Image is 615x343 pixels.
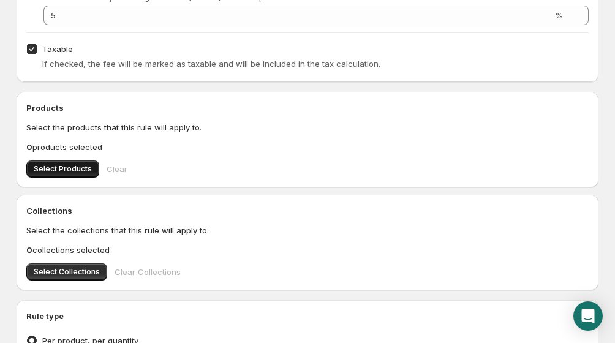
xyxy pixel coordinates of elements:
[26,141,589,153] p: products selected
[26,245,32,255] b: 0
[26,224,589,236] p: Select the collections that this rule will apply to.
[42,44,73,54] span: Taxable
[26,310,589,322] h2: Rule type
[26,102,589,114] h2: Products
[26,160,99,178] button: Select Products
[26,121,589,134] p: Select the products that this rule will apply to.
[26,205,589,217] h2: Collections
[34,267,100,277] span: Select Collections
[42,59,380,69] span: If checked, the fee will be marked as taxable and will be included in the tax calculation.
[26,244,589,256] p: collections selected
[34,164,92,174] span: Select Products
[26,142,32,152] b: 0
[555,10,563,20] span: %
[573,301,603,331] div: Open Intercom Messenger
[26,263,107,281] button: Select Collections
